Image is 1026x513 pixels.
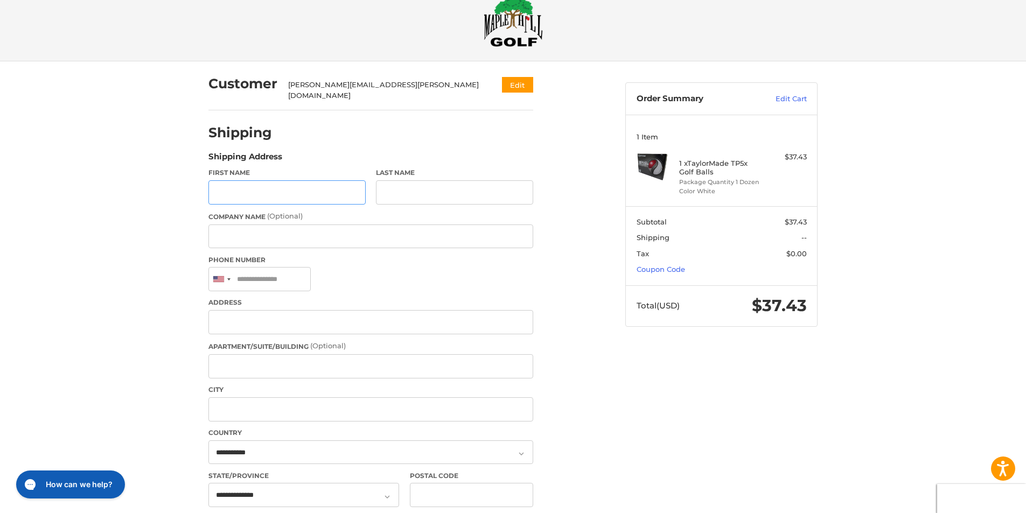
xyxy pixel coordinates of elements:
[208,255,533,265] label: Phone Number
[637,217,667,226] span: Subtotal
[637,249,649,258] span: Tax
[288,80,481,101] div: [PERSON_NAME][EMAIL_ADDRESS][PERSON_NAME][DOMAIN_NAME]
[208,428,533,438] label: Country
[679,159,762,177] h4: 1 x TaylorMade TP5x Golf Balls
[410,471,534,481] label: Postal Code
[310,341,346,350] small: (Optional)
[208,385,533,395] label: City
[801,233,807,242] span: --
[376,168,533,178] label: Last Name
[786,249,807,258] span: $0.00
[637,265,685,273] a: Coupon Code
[208,471,399,481] label: State/Province
[208,151,282,168] legend: Shipping Address
[637,94,752,104] h3: Order Summary
[208,341,533,352] label: Apartment/Suite/Building
[208,75,277,92] h2: Customer
[208,298,533,307] label: Address
[209,268,234,291] div: United States: +1
[637,233,669,242] span: Shipping
[11,467,128,502] iframe: Gorgias live chat messenger
[267,212,303,220] small: (Optional)
[208,168,366,178] label: First Name
[937,484,1026,513] iframe: Google Customer Reviews
[752,296,807,315] span: $37.43
[764,152,807,163] div: $37.43
[502,77,533,93] button: Edit
[637,132,807,141] h3: 1 Item
[637,300,680,311] span: Total (USD)
[679,178,762,187] li: Package Quantity 1 Dozen
[752,94,807,104] a: Edit Cart
[208,211,533,222] label: Company Name
[679,187,762,196] li: Color White
[785,217,807,226] span: $37.43
[208,124,272,141] h2: Shipping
